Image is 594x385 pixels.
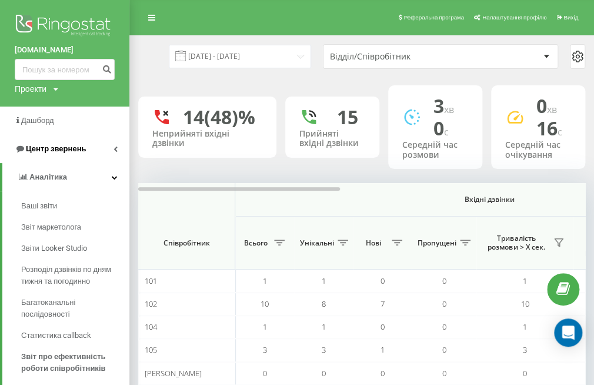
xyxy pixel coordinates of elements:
[15,59,115,80] input: Пошук за номером
[322,368,326,379] span: 0
[523,321,527,332] span: 1
[403,14,464,21] span: Реферальна програма
[381,344,385,355] span: 1
[21,297,124,320] span: Багатоканальні послідовності
[442,344,446,355] span: 0
[15,83,46,95] div: Проекти
[145,276,157,286] span: 101
[241,238,271,248] span: Всього
[21,264,124,287] span: Розподіл дзвінків по дням тижня та погодинно
[145,344,157,355] span: 105
[21,243,87,254] span: Звіти Looker Studio
[261,298,269,309] span: 10
[322,298,326,309] span: 8
[183,106,255,128] div: 14 (48)%
[322,276,326,286] span: 1
[21,200,57,212] span: Ваші звіти
[442,298,446,309] span: 0
[442,276,446,286] span: 0
[21,330,91,341] span: Статистика callback
[21,346,129,379] a: Звіт про ефективність роботи співробітників
[21,351,124,374] span: Звіт про ефективність роботи співробітників
[29,172,67,181] span: Аналiтика
[21,195,129,217] a: Ваші звіти
[442,368,446,379] span: 0
[21,259,129,292] a: Розподіл дзвінків по дням тижня та погодинно
[381,298,385,309] span: 7
[444,103,454,116] span: хв
[536,93,557,118] span: 0
[21,116,54,125] span: Дашборд
[563,14,578,21] span: Вихід
[381,321,385,332] span: 0
[2,163,129,191] a: Аналiтика
[523,344,527,355] span: 3
[433,115,449,141] span: 0
[300,238,334,248] span: Унікальні
[482,234,550,252] span: Тривалість розмови > Х сек.
[15,44,115,56] a: [DOMAIN_NAME]
[547,103,557,116] span: хв
[145,321,157,332] span: 104
[322,344,326,355] span: 3
[337,106,358,128] div: 15
[505,140,571,160] div: Середній час очікування
[381,368,385,379] span: 0
[322,321,326,332] span: 1
[418,238,456,248] span: Пропущені
[263,276,267,286] span: 1
[21,238,129,259] a: Звіти Looker Studio
[26,144,86,153] span: Центр звернень
[433,93,454,118] span: 3
[263,321,267,332] span: 1
[402,140,468,160] div: Середній час розмови
[536,115,562,141] span: 16
[148,238,225,248] span: Співробітник
[21,221,81,233] span: Звіт маркетолога
[442,321,446,332] span: 0
[482,14,546,21] span: Налаштування профілю
[521,298,529,309] span: 10
[145,298,157,309] span: 102
[21,217,129,238] a: Звіт маркетолога
[330,52,470,62] div: Відділ/Співробітник
[381,276,385,286] span: 0
[444,125,449,138] span: c
[263,368,267,379] span: 0
[145,368,202,379] span: [PERSON_NAME]
[299,129,365,149] div: Прийняті вхідні дзвінки
[558,125,562,138] span: c
[359,238,388,248] span: Нові
[263,344,267,355] span: 3
[21,325,129,346] a: Статистика callback
[523,368,527,379] span: 0
[523,276,527,286] span: 1
[21,292,129,325] a: Багатоканальні послідовності
[15,12,115,41] img: Ringostat logo
[554,318,582,347] div: Open Intercom Messenger
[152,129,262,149] div: Неприйняті вхідні дзвінки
